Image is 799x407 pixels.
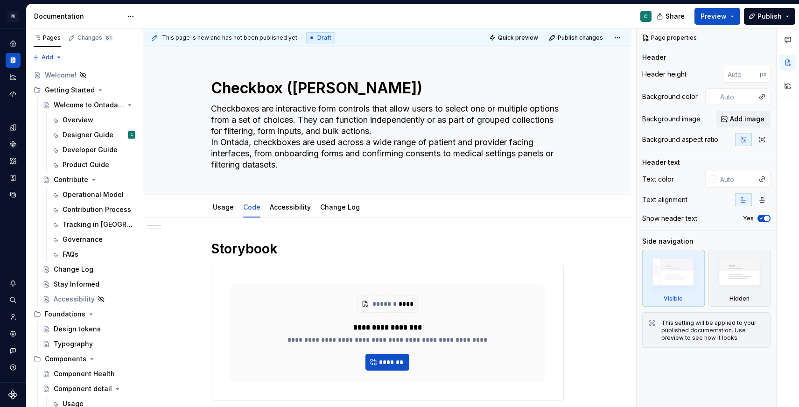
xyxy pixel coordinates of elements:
[6,70,21,84] div: Analytics
[30,51,65,64] button: Add
[716,88,754,105] input: Auto
[48,157,139,172] a: Product Guide
[45,309,85,319] div: Foundations
[486,31,542,44] button: Quick preview
[701,12,727,21] span: Preview
[6,86,21,101] div: Code automation
[48,112,139,127] a: Overview
[546,31,607,44] button: Publish changes
[664,295,683,302] div: Visible
[642,92,698,101] div: Background color
[30,307,139,322] div: Foundations
[42,54,53,61] span: Add
[63,190,124,199] div: Operational Model
[48,247,139,262] a: FAQs
[6,36,21,51] a: Home
[270,203,311,211] a: Accessibility
[48,142,139,157] a: Developer Guide
[63,145,118,154] div: Developer Guide
[63,160,109,169] div: Product Guide
[39,381,139,396] a: Component detail
[45,70,77,80] div: Welcome!
[6,343,21,358] button: Contact support
[642,158,680,167] div: Header text
[213,203,234,211] a: Usage
[6,187,21,202] div: Data sources
[6,170,21,185] a: Storybook stories
[661,319,764,342] div: This setting will be applied to your published documentation. Use preview to see how it looks.
[6,120,21,135] a: Design tokens
[730,114,764,124] span: Add image
[48,217,139,232] a: Tracking in [GEOGRAPHIC_DATA]
[63,205,131,214] div: Contribution Process
[316,197,364,217] div: Change Log
[63,130,113,140] div: Designer Guide
[39,337,139,351] a: Typography
[48,187,139,202] a: Operational Model
[642,53,666,62] div: Header
[744,8,795,25] button: Publish
[209,197,238,217] div: Usage
[6,137,21,152] div: Components
[266,197,315,217] div: Accessibility
[239,197,264,217] div: Code
[317,34,331,42] span: Draft
[77,34,113,42] div: Changes
[54,324,101,334] div: Design tokens
[63,235,103,244] div: Governance
[6,309,21,324] a: Invite team
[642,175,674,184] div: Text color
[8,390,18,400] a: Supernova Logo
[63,115,93,125] div: Overview
[54,384,112,393] div: Component detail
[45,85,95,95] div: Getting Started
[54,265,93,274] div: Change Log
[6,326,21,341] a: Settings
[716,171,754,188] input: Auto
[642,237,694,246] div: Side navigation
[30,68,139,83] a: Welcome!
[729,295,750,302] div: Hidden
[209,77,562,99] textarea: Checkbox ([PERSON_NAME])
[6,154,21,168] a: Assets
[642,114,701,124] div: Background image
[45,354,86,364] div: Components
[6,53,21,68] a: Documentation
[39,262,139,277] a: Change Log
[743,215,754,222] label: Yes
[54,339,93,349] div: Typography
[63,220,133,229] div: Tracking in [GEOGRAPHIC_DATA]
[644,13,648,20] div: C
[209,101,562,172] textarea: Checkboxes are interactive form controls that allow users to select one or multiple options from ...
[642,70,687,79] div: Header height
[39,277,139,292] a: Stay Informed
[2,6,24,26] button: M
[48,127,139,142] a: Designer GuideC
[30,83,139,98] div: Getting Started
[6,293,21,308] button: Search ⌘K
[642,195,687,204] div: Text alignment
[104,34,113,42] span: 61
[498,34,538,42] span: Quick preview
[162,34,299,42] span: This page is new and has not been published yet.
[39,172,139,187] a: Contribute
[7,11,19,22] div: M
[131,130,133,140] div: C
[243,203,260,211] a: Code
[54,100,124,110] div: Welcome to Ontada Design System
[39,292,139,307] a: Accessibility
[642,135,718,144] div: Background aspect ratio
[54,280,99,289] div: Stay Informed
[666,12,685,21] span: Share
[39,98,139,112] a: Welcome to Ontada Design System
[39,322,139,337] a: Design tokens
[54,175,88,184] div: Contribute
[760,70,767,78] p: px
[54,295,95,304] div: Accessibility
